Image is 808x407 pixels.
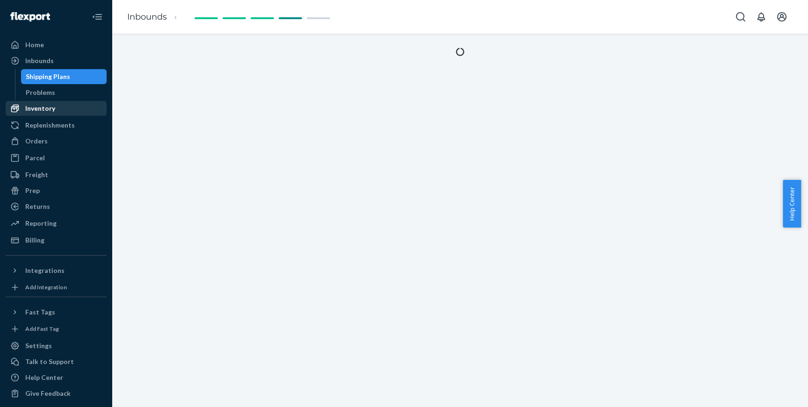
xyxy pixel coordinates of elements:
a: Help Center [6,370,107,385]
a: Inventory [6,101,107,116]
ol: breadcrumbs [120,3,192,31]
a: Home [6,37,107,52]
div: Talk to Support [25,357,74,366]
a: Parcel [6,150,107,165]
button: Open Search Box [731,7,750,26]
button: Give Feedback [6,386,107,401]
button: Open account menu [772,7,791,26]
div: Problems [26,88,55,97]
div: Inbounds [25,56,54,65]
a: Orders [6,134,107,149]
button: Close Navigation [88,7,107,26]
button: Fast Tags [6,305,107,320]
div: Add Integration [25,283,67,291]
div: Inventory [25,104,55,113]
div: Parcel [25,153,45,163]
a: Billing [6,233,107,248]
a: Problems [21,85,107,100]
div: Integrations [25,266,65,275]
a: Add Integration [6,282,107,293]
a: Inbounds [127,12,167,22]
div: Billing [25,236,44,245]
a: Settings [6,338,107,353]
button: Help Center [783,180,801,228]
a: Prep [6,183,107,198]
button: Talk to Support [6,354,107,369]
div: Returns [25,202,50,211]
div: Reporting [25,219,57,228]
div: Fast Tags [25,307,55,317]
div: Give Feedback [25,389,71,398]
div: Replenishments [25,121,75,130]
a: Freight [6,167,107,182]
div: Home [25,40,44,50]
a: Add Fast Tag [6,323,107,335]
div: Help Center [25,373,63,382]
div: Add Fast Tag [25,325,59,333]
div: Orders [25,136,48,146]
a: Inbounds [6,53,107,68]
a: Replenishments [6,118,107,133]
button: Integrations [6,263,107,278]
div: Prep [25,186,40,195]
div: Settings [25,341,52,350]
span: Support [20,7,53,15]
div: Freight [25,170,48,179]
button: Open notifications [752,7,771,26]
a: Reporting [6,216,107,231]
a: Shipping Plans [21,69,107,84]
img: Flexport logo [10,12,50,21]
a: Returns [6,199,107,214]
div: Shipping Plans [26,72,70,81]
